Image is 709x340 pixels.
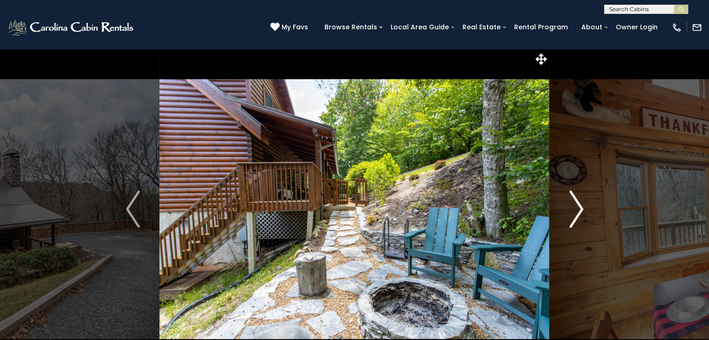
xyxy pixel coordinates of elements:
[509,20,572,34] a: Rental Program
[577,20,607,34] a: About
[611,20,662,34] a: Owner Login
[569,190,583,228] img: arrow
[126,190,140,228] img: arrow
[692,22,702,33] img: mail-regular-white.png
[282,22,308,32] span: My Favs
[270,22,310,33] a: My Favs
[320,20,382,34] a: Browse Rentals
[7,18,136,37] img: White-1-2.png
[458,20,505,34] a: Real Estate
[672,22,682,33] img: phone-regular-white.png
[386,20,454,34] a: Local Area Guide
